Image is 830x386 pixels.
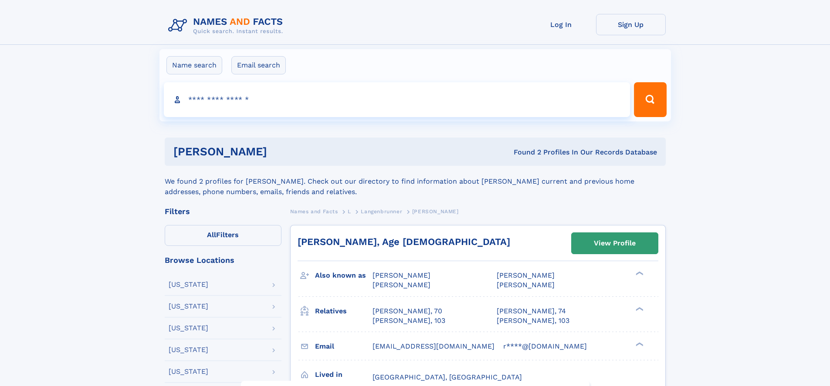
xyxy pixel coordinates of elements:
[169,303,208,310] div: [US_STATE]
[634,306,644,312] div: ❯
[412,208,459,215] span: [PERSON_NAME]
[634,341,644,347] div: ❯
[165,225,281,246] label: Filters
[361,208,402,215] span: Langenbrunner
[173,146,390,157] h1: [PERSON_NAME]
[526,14,596,35] a: Log In
[207,231,216,239] span: All
[373,316,445,326] a: [PERSON_NAME], 103
[497,271,555,279] span: [PERSON_NAME]
[361,206,402,217] a: Langenbrunner
[315,268,373,283] h3: Also known as
[373,373,522,381] span: [GEOGRAPHIC_DATA], [GEOGRAPHIC_DATA]
[169,368,208,375] div: [US_STATE]
[169,281,208,288] div: [US_STATE]
[373,306,442,316] a: [PERSON_NAME], 70
[373,271,430,279] span: [PERSON_NAME]
[572,233,658,254] a: View Profile
[315,304,373,319] h3: Relatives
[634,271,644,276] div: ❯
[290,206,338,217] a: Names and Facts
[348,208,351,215] span: L
[169,346,208,353] div: [US_STATE]
[373,342,495,350] span: [EMAIL_ADDRESS][DOMAIN_NAME]
[348,206,351,217] a: L
[373,281,430,289] span: [PERSON_NAME]
[596,14,666,35] a: Sign Up
[497,306,566,316] a: [PERSON_NAME], 74
[298,236,510,247] a: [PERSON_NAME], Age [DEMOGRAPHIC_DATA]
[315,367,373,382] h3: Lived in
[390,148,657,157] div: Found 2 Profiles In Our Records Database
[497,281,555,289] span: [PERSON_NAME]
[165,166,666,197] div: We found 2 profiles for [PERSON_NAME]. Check out our directory to find information about [PERSON_...
[165,208,281,215] div: Filters
[169,325,208,332] div: [US_STATE]
[594,233,636,253] div: View Profile
[165,256,281,264] div: Browse Locations
[165,14,290,37] img: Logo Names and Facts
[497,316,569,326] a: [PERSON_NAME], 103
[315,339,373,354] h3: Email
[634,82,666,117] button: Search Button
[166,56,222,74] label: Name search
[164,82,630,117] input: search input
[231,56,286,74] label: Email search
